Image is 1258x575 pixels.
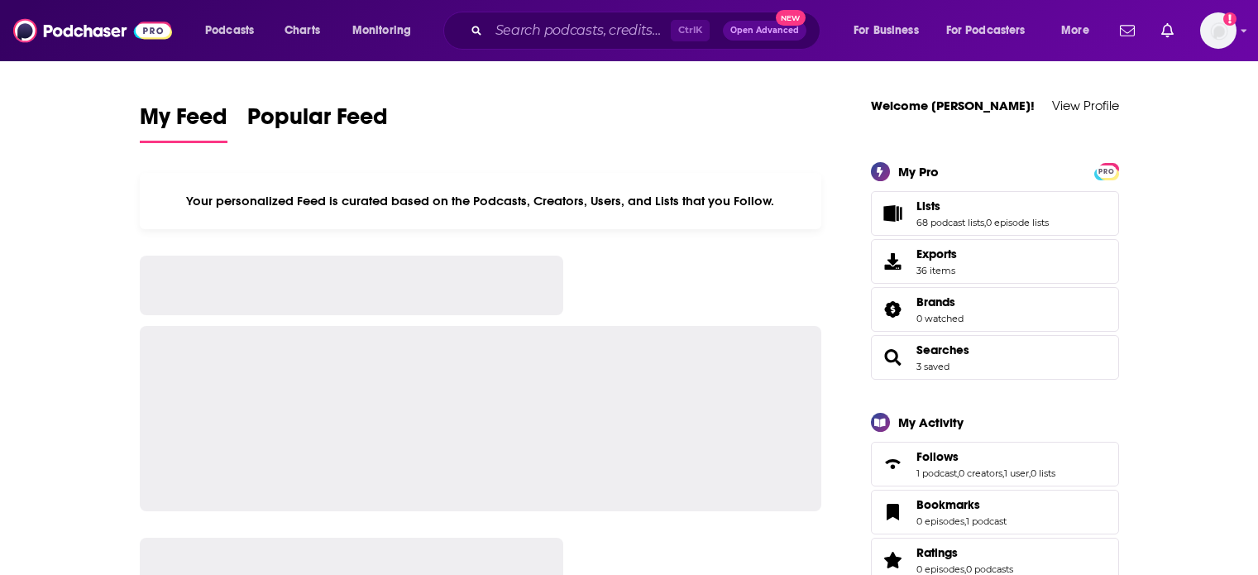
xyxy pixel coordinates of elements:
[13,15,172,46] img: Podchaser - Follow, Share and Rate Podcasts
[916,247,957,261] span: Exports
[916,515,964,527] a: 0 episodes
[916,497,980,512] span: Bookmarks
[871,98,1035,113] a: Welcome [PERSON_NAME]!
[871,335,1119,380] span: Searches
[946,19,1026,42] span: For Podcasters
[285,19,320,42] span: Charts
[877,453,910,476] a: Follows
[959,467,1002,479] a: 0 creators
[966,563,1013,575] a: 0 podcasts
[1002,467,1004,479] span: ,
[916,295,955,309] span: Brands
[730,26,799,35] span: Open Advanced
[194,17,275,44] button: open menu
[871,191,1119,236] span: Lists
[1004,467,1029,479] a: 1 user
[916,497,1007,512] a: Bookmarks
[1061,19,1089,42] span: More
[898,414,964,430] div: My Activity
[1200,12,1236,49] button: Show profile menu
[205,19,254,42] span: Podcasts
[966,515,1007,527] a: 1 podcast
[1029,467,1031,479] span: ,
[916,295,964,309] a: Brands
[916,449,959,464] span: Follows
[1031,467,1055,479] a: 0 lists
[877,202,910,225] a: Lists
[854,19,919,42] span: For Business
[1200,12,1236,49] img: User Profile
[916,313,964,324] a: 0 watched
[898,164,939,180] div: My Pro
[916,449,1055,464] a: Follows
[671,20,710,41] span: Ctrl K
[1113,17,1141,45] a: Show notifications dropdown
[916,199,1049,213] a: Lists
[877,250,910,273] span: Exports
[247,103,388,141] span: Popular Feed
[986,217,1049,228] a: 0 episode lists
[1155,17,1180,45] a: Show notifications dropdown
[916,265,957,276] span: 36 items
[274,17,330,44] a: Charts
[877,298,910,321] a: Brands
[140,103,227,143] a: My Feed
[916,545,1013,560] a: Ratings
[341,17,433,44] button: open menu
[916,199,940,213] span: Lists
[842,17,940,44] button: open menu
[984,217,986,228] span: ,
[1200,12,1236,49] span: Logged in as NickG
[776,10,806,26] span: New
[140,103,227,141] span: My Feed
[352,19,411,42] span: Monitoring
[916,545,958,560] span: Ratings
[935,17,1050,44] button: open menu
[877,549,910,572] a: Ratings
[964,515,966,527] span: ,
[247,103,388,143] a: Popular Feed
[140,173,822,229] div: Your personalized Feed is curated based on the Podcasts, Creators, Users, and Lists that you Follow.
[957,467,959,479] span: ,
[916,343,969,357] a: Searches
[877,501,910,524] a: Bookmarks
[964,563,966,575] span: ,
[459,12,836,50] div: Search podcasts, credits, & more...
[871,490,1119,534] span: Bookmarks
[916,563,964,575] a: 0 episodes
[916,467,957,479] a: 1 podcast
[871,442,1119,486] span: Follows
[916,361,949,372] a: 3 saved
[1097,165,1117,178] span: PRO
[871,239,1119,284] a: Exports
[877,346,910,369] a: Searches
[916,217,984,228] a: 68 podcast lists
[871,287,1119,332] span: Brands
[723,21,806,41] button: Open AdvancedNew
[1050,17,1110,44] button: open menu
[1097,164,1117,176] a: PRO
[1052,98,1119,113] a: View Profile
[1223,12,1236,26] svg: Add a profile image
[489,17,671,44] input: Search podcasts, credits, & more...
